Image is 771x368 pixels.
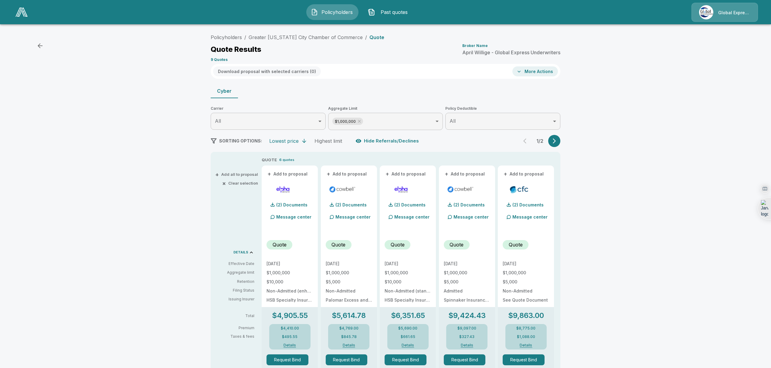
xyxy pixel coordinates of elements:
a: Policyholders [211,34,242,40]
p: $5,690.00 [398,326,417,330]
p: $4,410.00 [281,326,299,330]
button: Request Bind [444,354,486,365]
button: +Add to proposal [267,171,309,177]
div: Highest limit [314,138,342,144]
img: cfccyber [505,185,533,194]
a: Agency IconGlobal Express Underwriters [691,3,758,22]
span: Carrier [211,105,326,112]
p: Quote [450,241,464,248]
p: (2) Documents [512,203,544,207]
p: Quote [391,241,405,248]
span: Past quotes [378,8,411,16]
p: $5,000 [326,280,372,284]
button: Request Bind [326,354,368,365]
span: SORTING OPTIONS: [219,138,262,143]
p: Issuing Insurer [216,296,254,302]
button: Hide Referrals/Declines [354,135,421,147]
p: $10,000 [267,280,313,284]
span: + [327,172,330,176]
a: Greater [US_STATE] City Chamber of Commerce [249,34,363,40]
p: Quote [509,241,523,248]
p: HSB Specialty Insurance Company: rated "A++" by A.M. Best (20%), AXIS Surplus Insurance Company: ... [385,298,431,302]
button: Details [396,343,420,347]
span: + [215,172,219,176]
button: +Add to proposal [385,171,427,177]
p: (2) Documents [394,203,426,207]
img: Agency Icon [699,5,713,19]
button: Cyber [211,84,238,98]
button: +Add to proposal [503,171,545,177]
p: Message center [512,214,548,220]
img: elphacyberstandard [387,185,415,194]
p: Filing Status [216,288,254,293]
p: Non-Admitted [326,289,372,293]
span: All [450,118,456,124]
p: 6 quotes [279,157,294,162]
p: $5,614.78 [332,312,366,319]
p: (2) Documents [335,203,367,207]
p: $4,769.00 [339,326,358,330]
img: Policyholders Icon [311,8,318,16]
div: Lowest price [269,138,299,144]
span: $1,000,000 [332,118,358,125]
a: Past quotes IconPast quotes [363,4,416,20]
p: Non-Admitted [503,289,549,293]
span: Policyholders [321,8,354,16]
span: Policy Deductible [445,105,560,112]
span: + [445,172,448,176]
p: Non-Admitted (enhanced) [267,289,313,293]
p: Broker Name [462,44,488,48]
p: $1,000,000 [385,271,431,275]
span: × [222,181,226,185]
p: QUOTE [262,157,277,163]
p: (2) Documents [276,203,307,207]
button: Details [514,343,538,347]
p: $6,351.65 [391,312,425,319]
p: Message center [335,214,371,220]
p: Premium [216,326,259,330]
img: cowbellp250 [328,185,356,194]
p: Admitted [444,289,490,293]
p: $9,097.00 [457,326,476,330]
p: [DATE] [267,262,313,266]
p: Aggregate limit [216,270,254,275]
p: Message center [276,214,311,220]
p: See Quote Document [503,298,549,302]
p: [DATE] [326,262,372,266]
p: Palomar Excess and Surplus Insurance Company NAIC# 16754 (A.M. Best A (Excellent), X Rated) [326,298,372,302]
p: Total [216,314,259,318]
p: $495.55 [282,335,297,339]
span: Request Bind [444,354,490,365]
p: Effective Date [216,261,254,266]
p: $5,000 [444,280,490,284]
p: $327.43 [459,335,474,339]
img: Past quotes Icon [368,8,375,16]
p: Quote [331,241,345,248]
p: [DATE] [385,262,431,266]
button: Details [278,343,302,347]
p: Quote [369,35,384,40]
button: +Add all to proposal [216,172,258,176]
span: All [215,118,221,124]
p: $1,000,000 [267,271,313,275]
p: 1 / 2 [534,139,546,143]
button: Details [337,343,361,347]
nav: breadcrumb [211,34,384,41]
span: Aggregate Limit [328,105,443,112]
p: April Willige - Global Express Underwriters [462,50,560,55]
p: Quote Results [211,46,261,53]
img: AA Logo [15,8,28,17]
span: + [386,172,389,176]
p: Spinnaker Insurance Company NAIC #24376, AM Best "A-" (Excellent) Rated. [444,298,490,302]
button: More Actions [512,66,558,76]
button: ×Clear selection [223,181,258,185]
p: $1,000,000 [326,271,372,275]
p: Quote [273,241,287,248]
button: Request Bind [267,354,308,365]
p: [DATE] [444,262,490,266]
p: $1,000,000 [444,271,490,275]
span: + [504,172,507,176]
p: Taxes & fees [216,335,259,338]
p: $4,905.55 [272,312,308,319]
span: Request Bind [267,354,313,365]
